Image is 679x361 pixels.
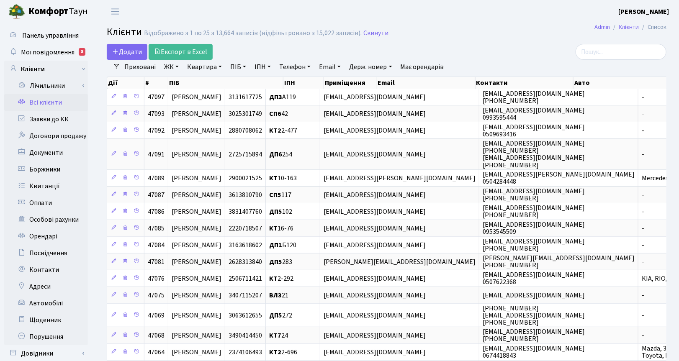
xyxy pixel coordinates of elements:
a: Admin [594,23,610,31]
b: ДП5 [269,311,282,320]
span: [EMAIL_ADDRESS][DOMAIN_NAME] [324,92,426,102]
span: [EMAIL_ADDRESS][DOMAIN_NAME] [324,241,426,250]
span: [PERSON_NAME] [172,331,221,340]
a: ПІБ [227,60,249,74]
b: СП5 [269,190,281,200]
a: Приховані [121,60,159,74]
span: 47068 [148,331,165,340]
span: [EMAIL_ADDRESS][DOMAIN_NAME] [324,109,426,118]
span: 2725715894 [229,150,262,159]
span: [EMAIL_ADDRESS][DOMAIN_NAME] [324,331,426,340]
span: [PERSON_NAME] [172,224,221,233]
span: [EMAIL_ADDRESS][DOMAIN_NAME] [PHONE_NUMBER] [EMAIL_ADDRESS][DOMAIN_NAME] [PHONE_NUMBER] [483,139,585,169]
b: КТ2 [269,126,281,135]
span: [PERSON_NAME][EMAIL_ADDRESS][DOMAIN_NAME] [324,257,476,266]
a: Клієнти [619,23,639,31]
span: [EMAIL_ADDRESS][DOMAIN_NAME] [324,126,426,135]
span: 47089 [148,174,165,183]
a: Має орендарів [397,60,448,74]
span: 2-292 [269,274,293,283]
th: Email [377,77,476,89]
th: Контакти [476,77,574,89]
span: 2506711421 [229,274,262,283]
span: 3131617725 [229,92,262,102]
a: Особові рахунки [4,211,88,228]
span: [PERSON_NAME] [172,150,221,159]
b: КТ2 [269,348,281,357]
span: Додати [112,47,142,56]
span: А119 [269,92,296,102]
b: ДП3 [269,92,282,102]
b: КТ [269,224,278,233]
th: Приміщення [324,77,377,89]
span: 47097 [148,92,165,102]
b: КТ [269,274,278,283]
b: ВЛ3 [269,291,282,300]
a: Телефон [276,60,314,74]
span: [PERSON_NAME][EMAIL_ADDRESS][DOMAIN_NAME] [PHONE_NUMBER] [483,253,635,270]
a: Заявки до КК [4,111,88,128]
span: - [642,150,644,159]
span: - [642,126,644,135]
a: Квитанції [4,178,88,195]
span: 3613810790 [229,190,262,200]
span: 254 [269,150,292,159]
img: logo.png [8,3,25,20]
span: [PERSON_NAME] [172,174,221,183]
th: ІПН [283,77,324,89]
span: 3025301749 [229,109,262,118]
span: [EMAIL_ADDRESS][DOMAIN_NAME] [324,274,426,283]
span: 2220718507 [229,224,262,233]
span: [PHONE_NUMBER] [EMAIL_ADDRESS][DOMAIN_NAME] [PHONE_NUMBER] [483,304,585,327]
span: - [642,257,644,266]
span: [EMAIL_ADDRESS][DOMAIN_NAME] [324,291,426,300]
span: [EMAIL_ADDRESS][DOMAIN_NAME] 0507622368 [483,270,585,287]
a: Експорт в Excel [149,44,213,60]
b: [PERSON_NAME] [618,7,669,16]
span: [EMAIL_ADDRESS][DOMAIN_NAME] [324,150,426,159]
span: 47092 [148,126,165,135]
span: [EMAIL_ADDRESS][DOMAIN_NAME] [PHONE_NUMBER] [483,187,585,203]
a: ІПН [251,60,274,74]
span: [EMAIL_ADDRESS][PERSON_NAME][DOMAIN_NAME] 0504284448 [483,170,635,186]
a: Додати [107,44,147,60]
span: [PERSON_NAME] [172,190,221,200]
a: Документи [4,144,88,161]
a: Контакти [4,261,88,278]
span: [EMAIL_ADDRESS][DOMAIN_NAME] [324,311,426,320]
th: Дії [107,77,144,89]
span: [EMAIL_ADDRESS][DOMAIN_NAME] [324,207,426,216]
span: 3490414450 [229,331,262,340]
a: [PERSON_NAME] [618,7,669,17]
span: 16-76 [269,224,293,233]
a: Посвідчення [4,245,88,261]
a: Мої повідомлення8 [4,44,88,61]
span: [PERSON_NAME] [172,274,221,283]
span: 2880708062 [229,126,262,135]
span: [PERSON_NAME] [172,348,221,357]
span: 47076 [148,274,165,283]
span: 24 [269,331,288,340]
b: ДП6 [269,150,282,159]
span: - [642,224,644,233]
a: Порушення [4,328,88,345]
span: [PERSON_NAME] [172,109,221,118]
div: 8 [79,48,85,56]
a: ЖК [161,60,182,74]
span: 47075 [148,291,165,300]
span: 117 [269,190,291,200]
a: Орендарі [4,228,88,245]
span: - [642,190,644,200]
span: 102 [269,207,292,216]
span: 272 [269,311,292,320]
span: [PERSON_NAME] [172,311,221,320]
a: Всі клієнти [4,94,88,111]
span: 3163618602 [229,241,262,250]
a: Адреси [4,278,88,295]
span: Клієнти [107,25,142,39]
a: Щоденник [4,312,88,328]
a: Договори продажу [4,128,88,144]
span: 2628313840 [229,257,262,266]
span: 2-477 [269,126,297,135]
span: [EMAIL_ADDRESS][DOMAIN_NAME] [483,291,585,300]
